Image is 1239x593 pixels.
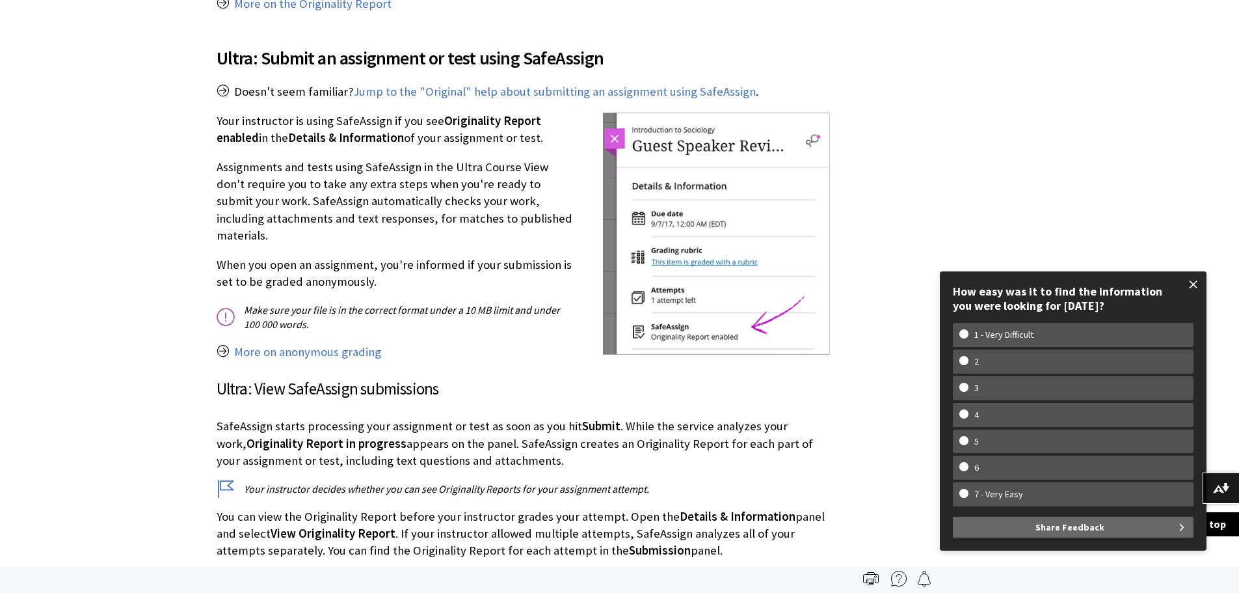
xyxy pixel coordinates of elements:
div: How easy was it to find the information you were looking for [DATE]? [953,284,1193,312]
p: Your instructor decides whether you can see Originality Reports for your assignment attempt. [217,482,831,496]
p: SafeAssign starts processing your assignment or test as soon as you hit . While the service analy... [217,418,831,469]
w-span: 2 [959,356,994,367]
span: Ultra: Submit an assignment or test using SafeAssign [217,44,831,72]
button: Share Feedback [953,517,1193,538]
h3: Ultra: View SafeAssign submissions [217,377,831,402]
img: More help [891,571,907,586]
w-span: 4 [959,409,994,421]
img: Print [863,571,879,586]
w-span: 7 - Very Easy [959,489,1038,500]
span: Details & Information [680,509,795,524]
w-span: 3 [959,383,994,394]
w-span: 1 - Very Difficult [959,329,1048,340]
img: Follow this page [916,571,932,586]
span: Details & Information [288,130,404,145]
p: You can view the Originality Report before your instructor grades your attempt. Open the panel an... [217,508,831,560]
span: View Originality Report [271,526,395,541]
w-span: 5 [959,436,994,447]
a: More on anonymous grading [234,344,381,360]
span: Submission [629,543,691,558]
span: Submit [582,419,620,434]
span: Share Feedback [1035,517,1104,538]
p: Make sure your file is in the correct format under a 10 MB limit and under 100 000 words. [217,303,831,332]
span: Originality Report in progress [246,436,406,451]
p: Assignments and tests using SafeAssign in the Ultra Course View don't require you to take any ext... [217,159,831,244]
w-span: 6 [959,462,994,473]
p: When you open an assignment, you're informed if your submission is set to be graded anonymously. [217,256,831,290]
p: Your instructor is using SafeAssign if you see in the of your assignment or test. [217,113,831,146]
a: Jump to the "Original" help about submitting an assignment using SafeAssign [353,84,756,100]
p: Doesn't seem familiar? . [217,83,831,100]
